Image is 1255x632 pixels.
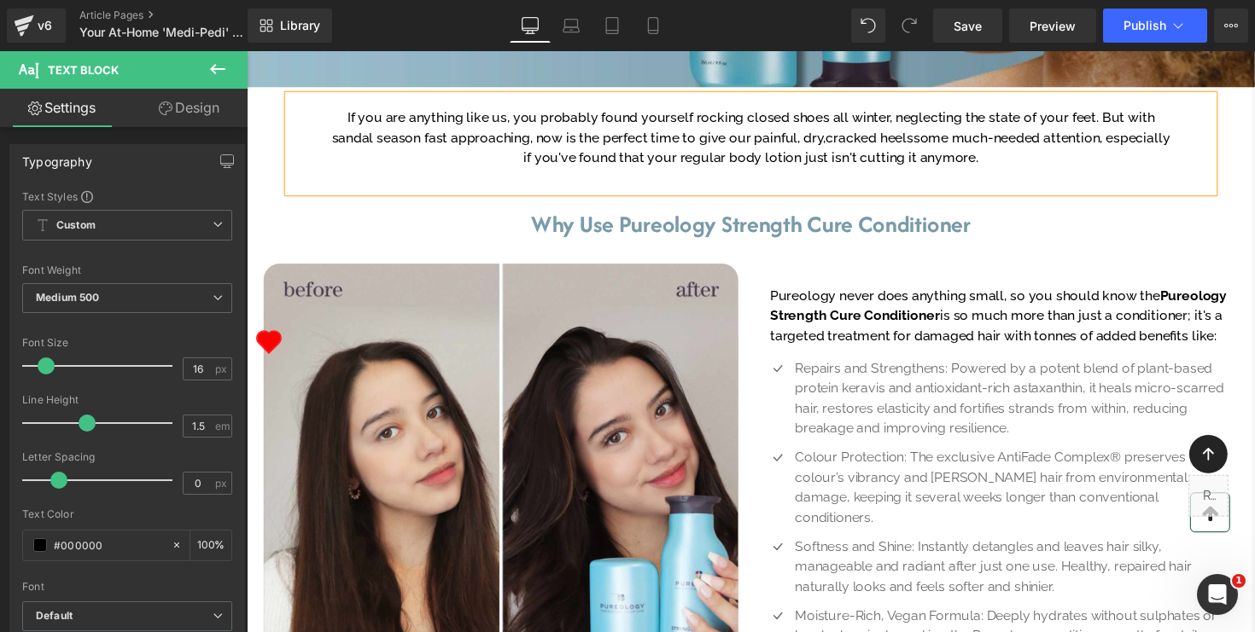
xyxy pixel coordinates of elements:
p: Repairs and Strengthens: Powered by a potent blend of plant-based protein keravis and antioxidant... [562,315,1016,397]
a: Design [127,89,251,127]
p: Pureology never does anything small, so you should know the is so much more than just a condition... [536,241,1016,302]
b: Medium 500 [36,291,99,304]
span: px [215,363,230,374]
i: Default [36,609,73,623]
iframe: Intercom live chat [1197,574,1238,615]
b: Custom [56,218,96,233]
div: Typography [22,145,92,169]
span: Library [280,18,320,33]
span: Why Use Pureology Strength Cure Conditioner [292,160,742,194]
span: Your At-Home 'Medi-Pedi' Ritual for Healing Cracked Heels [79,26,243,39]
div: Text Color [22,508,232,520]
p: Softness and Shine: Instantly detangles and leaves hair silky, manageable and radiant after just ... [562,497,1016,559]
a: Desktop [510,9,551,43]
a: New Library [248,9,332,43]
div: v6 [34,14,55,37]
div: Line Height [22,394,232,406]
span: px [215,478,230,489]
span: Preview [1030,17,1076,35]
a: Mobile [633,9,674,43]
p: If you are anything like us, you probably found yourself rocking closed shoes all winter, neglect... [85,58,948,119]
button: Redo [892,9,926,43]
span: Text Block [48,63,119,77]
div: Font Weight [22,264,232,276]
input: Color [54,536,163,554]
a: v6 [7,9,66,43]
button: Publish [1103,9,1207,43]
button: More [1214,9,1248,43]
a: Tablet [592,9,633,43]
a: Laptop [551,9,592,43]
div: Font Size [22,337,232,349]
div: % [190,531,231,560]
button: Undo [851,9,885,43]
div: Text Styles [22,189,232,203]
span: em [215,420,230,432]
p: Moisture-Rich, Vegan Formula: Deeply hydrates without sulphates or harsh chemicals, making the Pu... [562,568,1016,629]
p: Colour Protection: The exclusive AntiFade Complex® preserves your colour’s vibrancy and [PERSON_N... [562,406,1016,488]
span: Publish [1124,19,1166,32]
div: Wishlist [4,280,40,316]
span: Save [954,17,982,35]
div: Font [22,581,232,593]
a: Article Pages [79,9,276,22]
a: Preview [1009,9,1096,43]
span: 1 [1232,574,1246,588]
div: Letter Spacing [22,451,232,463]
